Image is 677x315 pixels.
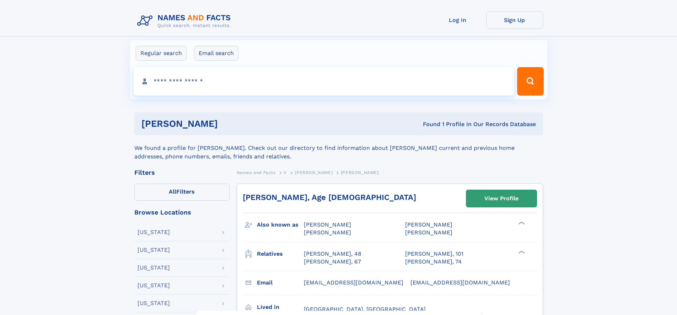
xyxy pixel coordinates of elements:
[405,229,452,236] span: [PERSON_NAME]
[517,221,525,226] div: ❯
[517,67,543,96] button: Search Button
[484,190,519,207] div: View Profile
[136,46,187,61] label: Regular search
[169,188,176,195] span: All
[138,283,170,288] div: [US_STATE]
[405,221,452,228] span: [PERSON_NAME]
[257,277,304,289] h3: Email
[304,250,361,258] a: [PERSON_NAME], 48
[257,219,304,231] h3: Also known as
[295,170,333,175] span: [PERSON_NAME]
[320,120,536,128] div: Found 1 Profile In Our Records Database
[304,279,403,286] span: [EMAIL_ADDRESS][DOMAIN_NAME]
[134,67,514,96] input: search input
[284,168,287,177] a: V
[194,46,238,61] label: Email search
[304,306,426,313] span: [GEOGRAPHIC_DATA], [GEOGRAPHIC_DATA]
[466,190,537,207] a: View Profile
[134,184,230,201] label: Filters
[257,248,304,260] h3: Relatives
[284,170,287,175] span: V
[138,300,170,306] div: [US_STATE]
[134,169,230,176] div: Filters
[295,168,333,177] a: [PERSON_NAME]
[141,119,321,128] h1: [PERSON_NAME]
[237,168,276,177] a: Names and Facts
[138,265,170,271] div: [US_STATE]
[304,258,361,266] a: [PERSON_NAME], 67
[138,247,170,253] div: [US_STATE]
[257,301,304,313] h3: Lived in
[486,11,543,29] a: Sign Up
[304,229,351,236] span: [PERSON_NAME]
[517,250,525,254] div: ❯
[410,279,510,286] span: [EMAIL_ADDRESS][DOMAIN_NAME]
[405,258,462,266] a: [PERSON_NAME], 74
[138,229,170,235] div: [US_STATE]
[134,135,543,161] div: We found a profile for [PERSON_NAME]. Check out our directory to find information about [PERSON_N...
[243,193,416,202] a: [PERSON_NAME], Age [DEMOGRAPHIC_DATA]
[304,221,351,228] span: [PERSON_NAME]
[134,11,237,31] img: Logo Names and Facts
[134,209,230,216] div: Browse Locations
[429,11,486,29] a: Log In
[405,250,463,258] a: [PERSON_NAME], 101
[341,170,379,175] span: [PERSON_NAME]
